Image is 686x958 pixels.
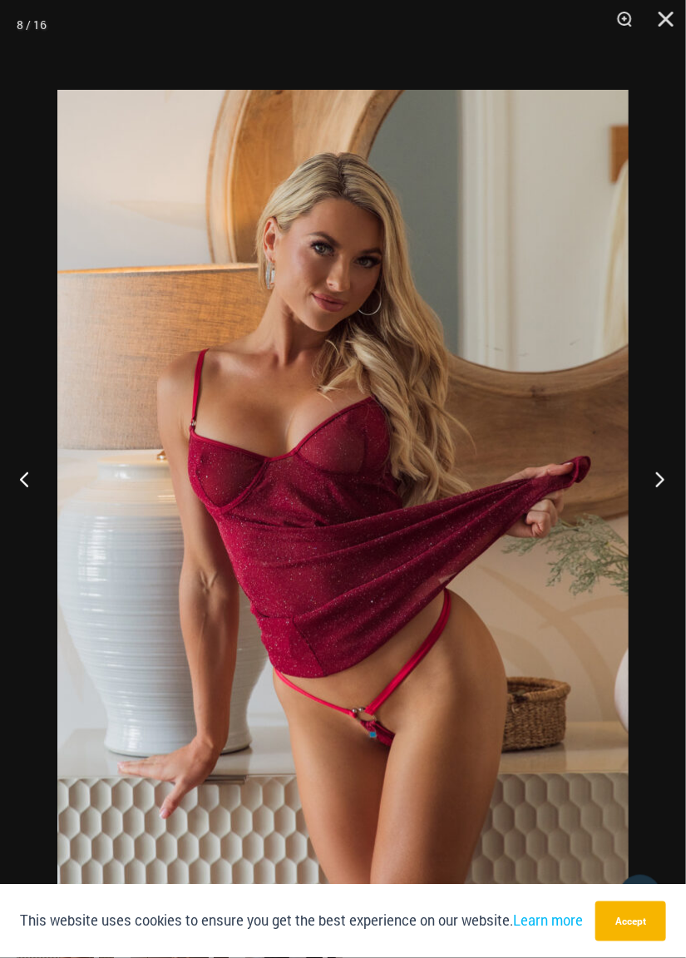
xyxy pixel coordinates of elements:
[57,90,629,946] img: Guilty Pleasures Red 1260 Slip 689 Micro 01
[20,910,583,932] p: This website uses cookies to ensure you get the best experience on our website.
[595,901,666,941] button: Accept
[513,912,583,930] a: Learn more
[17,12,47,37] div: 8 / 16
[624,437,686,521] button: Next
